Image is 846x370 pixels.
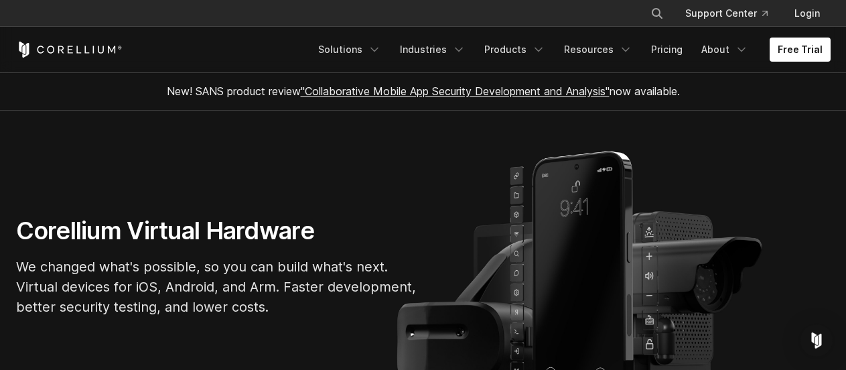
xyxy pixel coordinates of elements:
[16,42,123,58] a: Corellium Home
[16,216,418,246] h1: Corellium Virtual Hardware
[476,38,553,62] a: Products
[693,38,756,62] a: About
[301,84,610,98] a: "Collaborative Mobile App Security Development and Analysis"
[784,1,831,25] a: Login
[167,84,680,98] span: New! SANS product review now available.
[392,38,474,62] a: Industries
[310,38,831,62] div: Navigation Menu
[645,1,669,25] button: Search
[643,38,691,62] a: Pricing
[556,38,640,62] a: Resources
[16,257,418,317] p: We changed what's possible, so you can build what's next. Virtual devices for iOS, Android, and A...
[770,38,831,62] a: Free Trial
[800,324,833,357] div: Open Intercom Messenger
[675,1,778,25] a: Support Center
[634,1,831,25] div: Navigation Menu
[310,38,389,62] a: Solutions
